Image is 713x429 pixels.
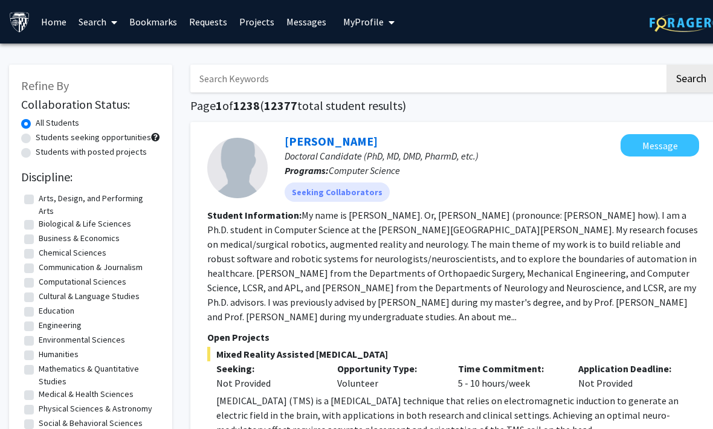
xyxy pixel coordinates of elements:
[73,1,123,43] a: Search
[233,98,260,113] span: 1238
[39,218,131,230] label: Biological & Life Sciences
[216,361,319,376] p: Seeking:
[36,117,79,129] label: All Students
[449,361,570,390] div: 5 - 10 hours/week
[39,232,120,245] label: Business & Economics
[21,97,160,112] h2: Collaboration Status:
[190,65,665,92] input: Search Keywords
[39,334,125,346] label: Environmental Sciences
[578,361,681,376] p: Application Deadline:
[285,182,390,202] mat-chip: Seeking Collaborators
[35,1,73,43] a: Home
[207,347,699,361] span: Mixed Reality Assisted [MEDICAL_DATA]
[39,363,157,388] label: Mathematics & Quantitative Studies
[280,1,332,43] a: Messages
[216,98,222,113] span: 1
[569,361,690,390] div: Not Provided
[285,164,329,176] b: Programs:
[337,361,440,376] p: Opportunity Type:
[39,305,74,317] label: Education
[39,319,82,332] label: Engineering
[207,209,302,221] b: Student Information:
[343,16,384,28] span: My Profile
[9,375,51,420] iframe: Chat
[207,209,698,323] fg-read-more: My name is [PERSON_NAME]. Or, [PERSON_NAME] (pronounce: [PERSON_NAME] how). I am a Ph.D. student ...
[39,247,106,259] label: Chemical Sciences
[39,276,126,288] label: Computational Sciences
[39,192,157,218] label: Arts, Design, and Performing Arts
[9,11,30,33] img: Johns Hopkins University Logo
[329,164,400,176] span: Computer Science
[233,1,280,43] a: Projects
[285,134,378,149] a: [PERSON_NAME]
[285,150,479,162] span: Doctoral Candidate (PhD, MD, DMD, PharmD, etc.)
[264,98,297,113] span: 12377
[39,402,152,415] label: Physical Sciences & Astronomy
[39,388,134,401] label: Medical & Health Sciences
[36,146,147,158] label: Students with posted projects
[207,331,269,343] span: Open Projects
[621,134,699,156] button: Message Yihao Liu
[458,361,561,376] p: Time Commitment:
[328,361,449,390] div: Volunteer
[21,170,160,184] h2: Discipline:
[36,131,151,144] label: Students seeking opportunities
[21,78,69,93] span: Refine By
[39,348,79,361] label: Humanities
[216,376,319,390] div: Not Provided
[183,1,233,43] a: Requests
[123,1,183,43] a: Bookmarks
[39,261,143,274] label: Communication & Journalism
[39,290,140,303] label: Cultural & Language Studies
